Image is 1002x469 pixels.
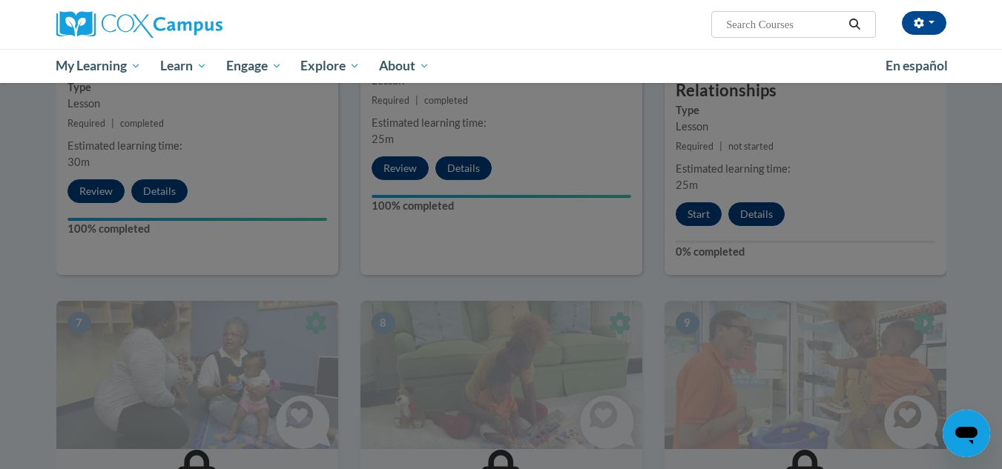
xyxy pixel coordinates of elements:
button: Account Settings [902,11,946,35]
a: Engage [217,49,291,83]
span: Explore [300,57,360,75]
span: About [379,57,429,75]
div: Main menu [34,49,969,83]
span: Learn [160,57,207,75]
a: En español [876,50,957,82]
a: Cox Campus [56,11,338,38]
img: Cox Campus [56,11,223,38]
a: My Learning [47,49,151,83]
span: Engage [226,57,282,75]
span: En español [886,58,948,73]
input: Search Courses [725,16,843,33]
iframe: Button to launch messaging window [943,410,990,457]
a: Learn [151,49,217,83]
a: About [369,49,439,83]
span: My Learning [56,57,141,75]
button: Search [843,16,866,33]
a: Explore [291,49,369,83]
